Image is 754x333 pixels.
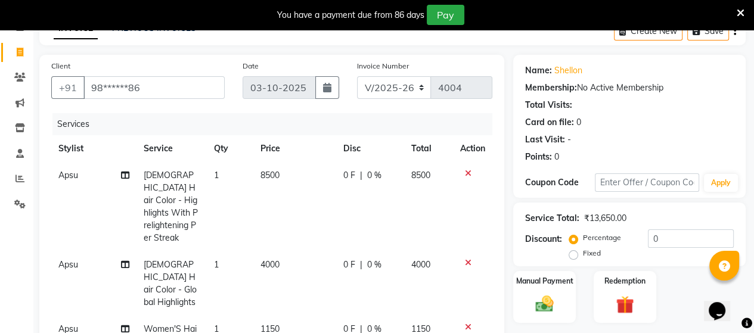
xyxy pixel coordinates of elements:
div: Points: [525,151,552,163]
label: Percentage [583,232,621,243]
button: +91 [51,76,85,99]
button: Create New [614,22,682,41]
span: 1 [214,170,219,180]
label: Invoice Number [357,61,409,71]
span: [DEMOGRAPHIC_DATA] Hair Color - Highlights With Prelightening Per Streak [144,170,198,243]
div: Coupon Code [525,176,595,189]
label: Manual Payment [516,276,573,287]
iframe: chat widget [704,285,742,321]
span: | [360,259,362,271]
div: Last Visit: [525,133,565,146]
input: Enter Offer / Coupon Code [595,173,699,192]
div: Discount: [525,233,562,245]
th: Stylist [51,135,136,162]
label: Redemption [604,276,646,287]
th: Total [404,135,453,162]
th: Disc [336,135,404,162]
span: 4000 [411,259,430,270]
span: 0 F [343,169,355,182]
div: Card on file: [525,116,574,129]
span: 4000 [260,259,280,270]
div: Service Total: [525,212,579,225]
div: No Active Membership [525,82,734,94]
span: 0 % [367,169,381,182]
span: [DEMOGRAPHIC_DATA] Hair Color - Global Highlights [144,259,197,307]
div: Name: [525,64,552,77]
img: _cash.svg [530,294,559,315]
div: 0 [554,151,559,163]
span: Apsu [58,170,78,180]
label: Client [51,61,70,71]
div: ₹13,650.00 [584,212,626,225]
label: Date [243,61,259,71]
input: Search by Name/Mobile/Email/Code [83,76,225,99]
span: 8500 [260,170,280,180]
span: 8500 [411,170,430,180]
th: Service [136,135,206,162]
div: - [567,133,571,146]
th: Price [253,135,336,162]
span: 1 [214,259,219,270]
div: You have a payment due from 86 days [277,9,424,21]
div: Total Visits: [525,99,572,111]
span: 0 % [367,259,381,271]
button: Apply [704,174,738,192]
img: _gift.svg [610,294,640,316]
div: Membership: [525,82,577,94]
span: 0 F [343,259,355,271]
div: Services [52,113,501,135]
th: Action [453,135,492,162]
label: Fixed [583,248,601,259]
button: Pay [427,5,464,25]
button: Save [687,22,729,41]
span: Apsu [58,259,78,270]
div: 0 [576,116,581,129]
a: Shellon [554,64,582,77]
th: Qty [207,135,253,162]
span: | [360,169,362,182]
